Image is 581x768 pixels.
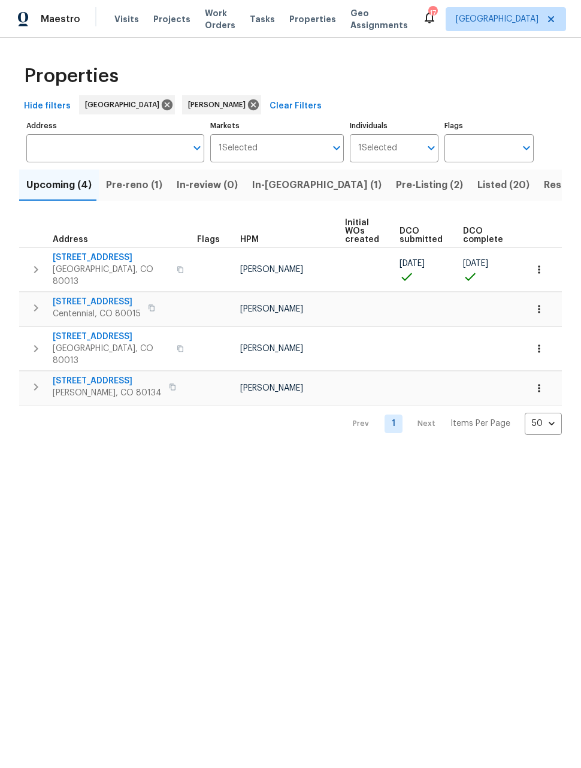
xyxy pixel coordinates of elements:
[252,177,382,193] span: In-[GEOGRAPHIC_DATA] (1)
[240,235,259,244] span: HPM
[24,70,119,82] span: Properties
[19,95,75,117] button: Hide filters
[106,177,162,193] span: Pre-reno (1)
[53,375,162,387] span: [STREET_ADDRESS]
[385,415,403,433] a: Goto page 1
[53,252,170,264] span: [STREET_ADDRESS]
[114,13,139,25] span: Visits
[189,140,205,156] button: Open
[53,308,141,320] span: Centennial, CO 80015
[53,235,88,244] span: Address
[250,15,275,23] span: Tasks
[188,99,250,111] span: [PERSON_NAME]
[26,177,92,193] span: Upcoming (4)
[358,143,397,153] span: 1 Selected
[53,343,170,367] span: [GEOGRAPHIC_DATA], CO 80013
[423,140,440,156] button: Open
[41,13,80,25] span: Maestro
[240,265,303,274] span: [PERSON_NAME]
[24,99,71,114] span: Hide filters
[400,227,443,244] span: DCO submitted
[350,122,439,129] label: Individuals
[210,122,344,129] label: Markets
[205,7,235,31] span: Work Orders
[270,99,322,114] span: Clear Filters
[79,95,175,114] div: [GEOGRAPHIC_DATA]
[525,408,562,439] div: 50
[53,296,141,308] span: [STREET_ADDRESS]
[477,177,529,193] span: Listed (20)
[85,99,164,111] span: [GEOGRAPHIC_DATA]
[289,13,336,25] span: Properties
[450,418,510,430] p: Items Per Page
[400,259,425,268] span: [DATE]
[177,177,238,193] span: In-review (0)
[240,344,303,353] span: [PERSON_NAME]
[197,235,220,244] span: Flags
[456,13,538,25] span: [GEOGRAPHIC_DATA]
[518,140,535,156] button: Open
[463,227,503,244] span: DCO complete
[219,143,258,153] span: 1 Selected
[153,13,190,25] span: Projects
[345,219,379,244] span: Initial WOs created
[240,384,303,392] span: [PERSON_NAME]
[463,259,488,268] span: [DATE]
[53,264,170,288] span: [GEOGRAPHIC_DATA], CO 80013
[328,140,345,156] button: Open
[240,305,303,313] span: [PERSON_NAME]
[341,413,562,435] nav: Pagination Navigation
[265,95,326,117] button: Clear Filters
[53,387,162,399] span: [PERSON_NAME], CO 80134
[26,122,204,129] label: Address
[428,7,437,19] div: 17
[396,177,463,193] span: Pre-Listing (2)
[444,122,534,129] label: Flags
[182,95,261,114] div: [PERSON_NAME]
[350,7,408,31] span: Geo Assignments
[53,331,170,343] span: [STREET_ADDRESS]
